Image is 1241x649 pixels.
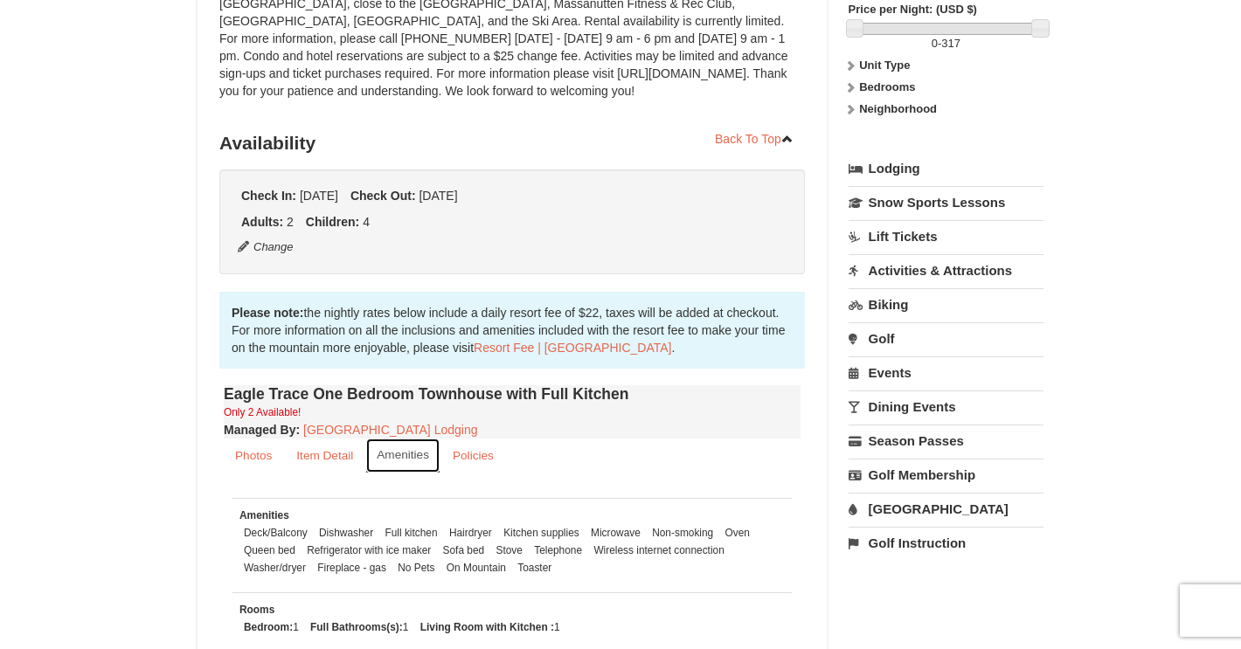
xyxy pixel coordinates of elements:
a: Dining Events [849,390,1043,423]
small: Policies [453,449,494,462]
h4: Eagle Trace One Bedroom Townhouse with Full Kitchen [224,385,801,403]
strong: Children: [306,215,359,229]
small: Item Detail [296,449,353,462]
a: Amenities [366,438,440,473]
li: No Pets [393,559,439,577]
li: Oven [721,524,754,542]
li: Fireplace - gas [313,559,391,577]
li: Hairdryer [445,524,496,542]
a: Lift Tickets [849,220,1043,252]
strong: Unit Type [859,59,910,72]
div: the nightly rates below include a daily resort fee of $22, taxes will be added at checkout. For m... [219,292,805,369]
li: Toaster [513,559,556,577]
a: [GEOGRAPHIC_DATA] Lodging [303,423,477,437]
span: 4 [363,215,370,229]
li: On Mountain [442,559,510,577]
a: Photos [224,438,283,473]
a: Resort Fee | [GEOGRAPHIC_DATA] [474,341,671,355]
span: [DATE] [300,189,338,203]
li: Full kitchen [380,524,441,542]
li: Queen bed [239,542,300,559]
li: Wireless internet connection [589,542,728,559]
strong: : [224,423,300,437]
strong: Living Room with Kitchen : [420,621,554,633]
h3: Availability [219,126,805,161]
small: Amenities [239,509,289,521]
li: Refrigerator with ice maker [302,542,435,559]
small: Amenities [377,448,429,461]
label: - [849,35,1043,52]
a: Lodging [849,153,1043,184]
a: Golf Membership [849,459,1043,491]
a: Snow Sports Lessons [849,186,1043,218]
li: Stove [491,542,526,559]
li: Sofa bed [439,542,489,559]
li: Kitchen supplies [499,524,584,542]
li: 1 [306,618,413,636]
li: Dishwasher [315,524,378,542]
a: Golf [849,322,1043,355]
strong: Price per Night: (USD $) [849,3,977,16]
span: 0 [932,37,938,50]
a: Events [849,356,1043,389]
strong: Full Bathrooms(s): [310,621,403,633]
button: Change [237,238,295,257]
strong: Please note: [232,306,303,320]
li: 1 [239,618,303,636]
a: Back To Top [704,126,805,152]
li: Washer/dryer [239,559,310,577]
small: Only 2 Available! [224,406,301,418]
span: 317 [941,37,960,50]
li: Non-smoking [648,524,718,542]
strong: Bedroom: [244,621,293,633]
strong: Adults: [241,215,283,229]
li: Telephone [530,542,586,559]
a: Policies [441,438,505,473]
strong: Neighborhood [859,102,937,115]
li: Deck/Balcony [239,524,312,542]
small: Photos [235,449,272,462]
li: Microwave [586,524,645,542]
a: Biking [849,288,1043,321]
strong: Bedrooms [859,80,915,93]
a: Season Passes [849,425,1043,457]
strong: Check Out: [350,189,416,203]
a: Golf Instruction [849,527,1043,559]
strong: Check In: [241,189,296,203]
span: Managed By [224,423,295,437]
li: 1 [416,618,565,636]
span: [DATE] [419,189,457,203]
small: Rooms [239,604,274,616]
span: 2 [287,215,294,229]
a: Item Detail [285,438,364,473]
a: Activities & Attractions [849,254,1043,287]
a: [GEOGRAPHIC_DATA] [849,493,1043,525]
